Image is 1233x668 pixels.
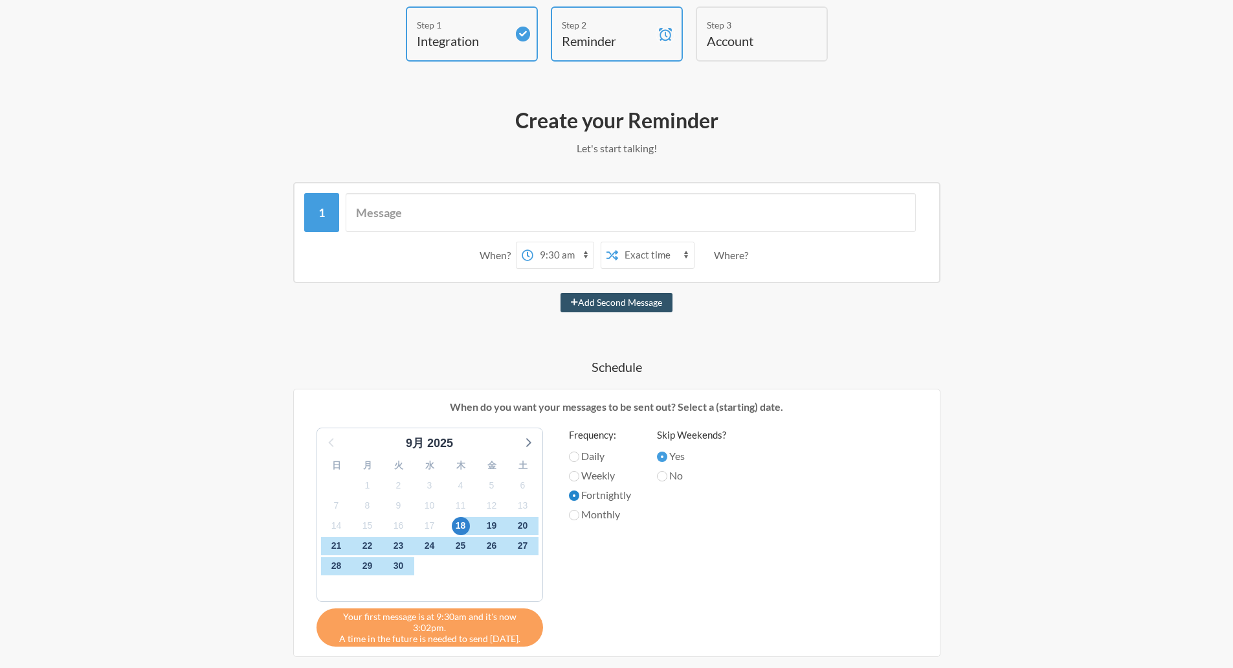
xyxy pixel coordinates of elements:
[421,496,439,514] span: 2025年10月10日金曜日
[359,557,377,575] span: 2025年10月29日水曜日
[452,517,470,535] span: 2025年10月18日土曜日
[483,476,501,494] span: 2025年10月5日日曜日
[359,517,377,535] span: 2025年10月15日水曜日
[707,32,797,50] h4: Account
[569,507,631,522] label: Monthly
[421,476,439,494] span: 2025年10月3日金曜日
[328,517,346,535] span: 2025年10月14日火曜日
[507,455,539,476] div: 土
[514,476,532,494] span: 2025年10月6日月曜日
[401,435,458,452] div: 9月 2025
[452,537,470,555] span: 2025年10月25日土曜日
[569,487,631,503] label: Fortnightly
[452,496,470,514] span: 2025年10月11日土曜日
[514,517,532,535] span: 2025年10月20日月曜日
[317,608,543,647] div: A time in the future is needed to send [DATE].
[514,496,532,514] span: 2025年10月13日月曜日
[714,242,753,269] div: Where?
[569,452,579,462] input: Daily
[359,496,377,514] span: 2025年10月8日水曜日
[452,476,470,494] span: 2025年10月4日土曜日
[561,293,672,312] button: Add Second Message
[483,517,501,535] span: 2025年10月19日日曜日
[390,476,408,494] span: 2025年10月2日木曜日
[569,428,631,443] label: Frequency:
[562,32,652,50] h4: Reminder
[414,455,445,476] div: 水
[241,107,992,134] h2: Create your Reminder
[346,193,916,232] input: Message
[321,455,352,476] div: 日
[241,141,992,156] p: Let's start talking!
[483,496,501,514] span: 2025年10月12日日曜日
[421,517,439,535] span: 2025年10月17日金曜日
[417,18,507,32] div: Step 1
[657,452,667,462] input: Yes
[390,557,408,575] span: 2025年10月30日木曜日
[328,537,346,555] span: 2025年10月21日火曜日
[390,517,408,535] span: 2025年10月16日木曜日
[483,537,501,555] span: 2025年10月26日日曜日
[707,18,797,32] div: Step 3
[390,537,408,555] span: 2025年10月23日木曜日
[326,611,533,633] span: Your first message is at 9:30am and it's now 3:02pm.
[569,490,579,501] input: Fortnightly
[480,242,516,269] div: When?
[328,496,346,514] span: 2025年10月7日火曜日
[241,358,992,376] h4: Schedule
[445,455,476,476] div: 木
[657,448,726,464] label: Yes
[383,455,414,476] div: 火
[328,557,346,575] span: 2025年10月28日火曜日
[352,455,383,476] div: 月
[359,537,377,555] span: 2025年10月22日水曜日
[514,537,532,555] span: 2025年10月27日月曜日
[657,428,726,443] label: Skip Weekends?
[657,471,667,481] input: No
[657,468,726,483] label: No
[390,496,408,514] span: 2025年10月9日木曜日
[569,448,631,464] label: Daily
[569,510,579,520] input: Monthly
[569,471,579,481] input: Weekly
[359,476,377,494] span: 2025年10月1日水曜日
[569,468,631,483] label: Weekly
[562,18,652,32] div: Step 2
[421,537,439,555] span: 2025年10月24日金曜日
[476,455,507,476] div: 金
[304,399,930,415] p: When do you want your messages to be sent out? Select a (starting) date.
[417,32,507,50] h4: Integration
